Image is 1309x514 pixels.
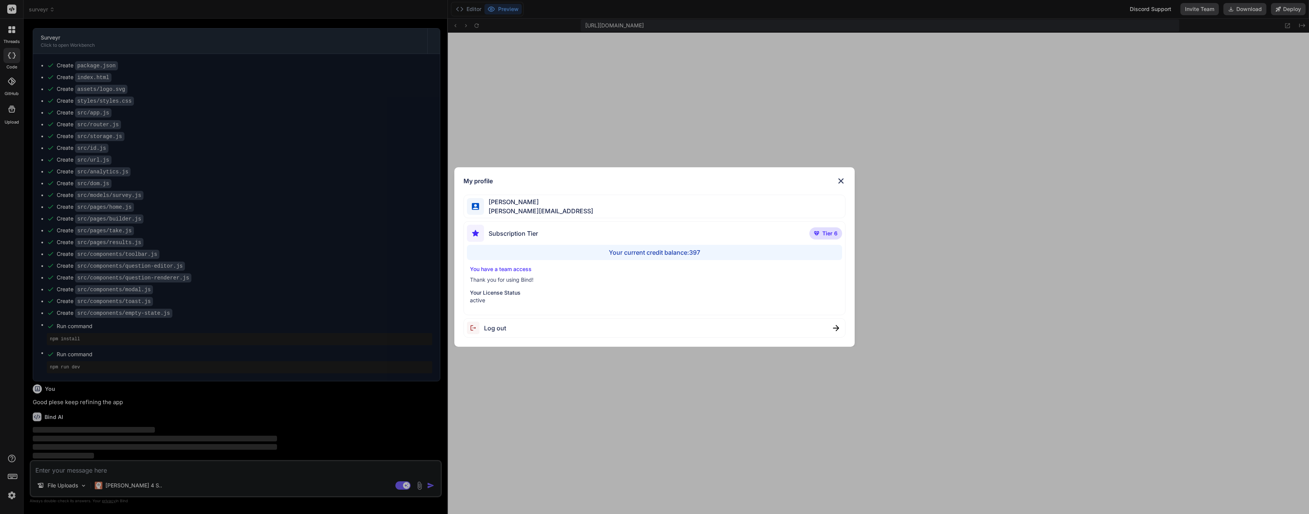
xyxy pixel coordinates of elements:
p: Your License Status [470,289,839,297]
p: active [470,297,839,304]
h1: My profile [463,176,493,186]
img: close [833,325,839,331]
span: [PERSON_NAME][EMAIL_ADDRESS] [484,206,593,216]
span: Tier 6 [822,230,838,237]
img: premium [814,231,819,236]
img: subscription [467,225,484,242]
img: logout [467,322,484,334]
span: Log out [484,324,506,333]
p: Thank you for using Bind! [470,276,839,284]
span: [PERSON_NAME] [484,197,593,206]
img: close [836,176,846,186]
p: You have a team access [470,265,839,273]
span: Subscription Tier [489,229,538,238]
img: profile [472,203,479,210]
div: Your current credit balance: 397 [467,245,842,260]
